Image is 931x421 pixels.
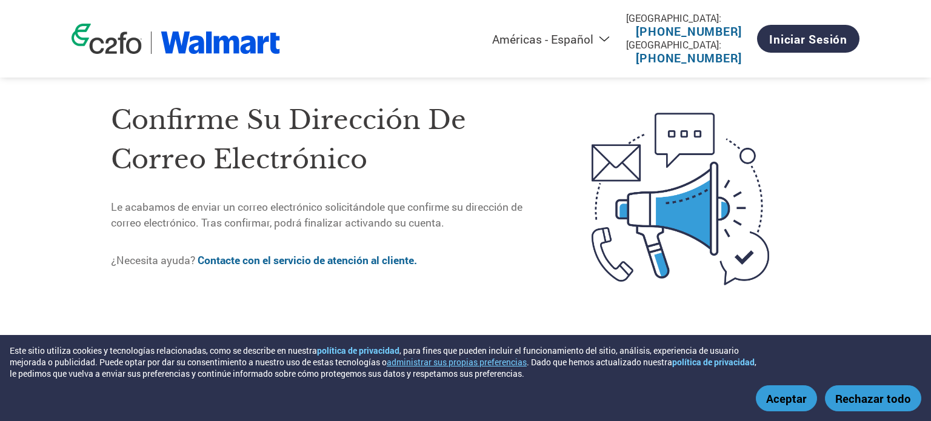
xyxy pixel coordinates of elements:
[317,345,399,356] a: política de privacidad
[541,91,820,307] img: open-email
[825,385,921,411] button: Rechazar todo
[672,356,755,368] a: política de privacidad
[387,356,527,368] button: administrar sus propias preferencias
[161,31,280,54] img: Walmart
[111,253,541,268] p: ¿Necesita ayuda?
[636,24,742,39] a: [PHONE_NUMBER]
[111,101,541,179] h1: Confirme su dirección de correo electrónico
[626,12,752,24] div: [GEOGRAPHIC_DATA]:
[10,345,764,379] div: Este sitio utiliza cookies y tecnologías relacionadas, como se describe en nuestra , para fines q...
[111,199,541,231] p: Le acabamos de enviar un correo electrónico solicitándole que confirme su dirección de correo ele...
[72,24,142,54] img: c2fo logo
[757,25,859,53] a: Iniciar sesión
[636,50,742,65] a: [PHONE_NUMBER]
[756,385,817,411] button: Aceptar
[626,38,752,51] div: [GEOGRAPHIC_DATA]:
[198,253,417,267] a: Contacte con el servicio de atención al cliente.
